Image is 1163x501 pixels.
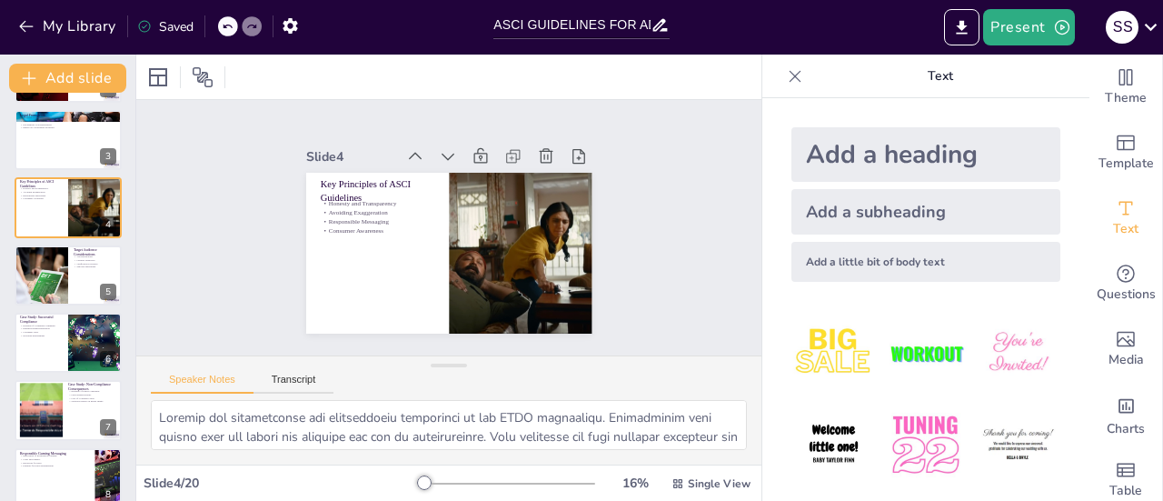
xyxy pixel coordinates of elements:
[15,177,122,237] div: 4
[791,127,1060,182] div: Add a heading
[100,284,116,300] div: 5
[1089,382,1162,447] div: Add charts and graphs
[144,475,421,492] div: Slide 4 / 20
[20,191,63,195] p: Avoiding Exaggeration
[1098,154,1154,174] span: Template
[15,380,122,440] div: 7
[976,311,1060,396] img: 3.jpeg
[100,419,116,436] div: 7
[14,12,124,41] button: My Library
[100,351,116,367] div: 6
[883,311,968,396] img: 2.jpeg
[137,18,194,35] div: Saved
[320,225,434,235] p: Consumer Awareness
[74,255,116,258] p: Age Restrictions
[1107,419,1145,439] span: Charts
[20,465,90,468] p: Features for Habit Management
[20,334,63,337] p: Increased Engagement
[74,258,116,262] p: Cultural Sensitivity
[1109,481,1142,501] span: Table
[1089,120,1162,185] div: Add ready made slides
[20,113,116,118] p: Legal Framework
[20,197,63,201] p: Consumer Awareness
[493,12,650,38] input: Insert title
[976,403,1060,487] img: 6.jpeg
[20,126,116,130] p: Impact on Advertising Strategies
[1089,55,1162,120] div: Change the overall theme
[944,9,979,45] button: Export to PowerPoint
[151,374,253,394] button: Speaker Notes
[15,313,122,373] div: 6
[20,324,63,327] p: Example of Compliant Campaign
[20,455,90,458] p: Importance of Responsible Gaming
[320,208,434,217] p: Avoiding Exaggeration
[1106,11,1138,44] div: s s
[100,216,116,233] div: 4
[100,148,116,165] div: 3
[983,9,1074,45] button: Present
[613,475,657,492] div: 16 %
[20,327,63,331] p: Enhanced Brand Reputation
[791,189,1060,235] div: Add a subheading
[20,194,63,197] p: Responsible Messaging
[791,242,1060,282] div: Add a little bit of body text
[20,116,116,120] p: Overview of Relevant Laws
[20,179,63,189] p: Key Principles of ASCI Guidelines
[20,119,116,123] p: Importance of Compliance
[253,374,334,394] button: Transcript
[15,245,122,306] div: 5
[1089,316,1162,382] div: Add images, graphics, shapes or video
[1113,219,1138,239] span: Text
[306,148,396,165] div: Slide 4
[20,123,116,126] p: Navigating Local Regulations
[192,66,214,88] span: Position
[20,187,63,191] p: Honesty and Transparency
[791,311,876,396] img: 1.jpeg
[320,199,434,208] p: Honesty and Transparency
[68,390,116,394] p: Example of Failed Campaign
[20,315,63,325] p: Case Study: Successful Compliance
[1108,350,1144,370] span: Media
[883,403,968,487] img: 5.jpeg
[688,476,750,491] span: Single View
[68,397,116,401] p: Loss of Consumer Trust
[1097,285,1156,305] span: Questions
[320,217,434,226] p: Responsible Messaging
[74,247,116,257] p: Target Audience Considerations
[1105,88,1147,108] span: Theme
[144,63,173,92] div: Layout
[1106,9,1138,45] button: s s
[20,457,90,461] p: Clear Disclaimers
[791,403,876,487] img: 4.jpeg
[74,262,116,266] p: Verification Processes
[68,400,116,404] p: Negative Impact on Brand Image
[68,394,116,397] p: Legal Repercussions
[20,461,90,465] p: Resources for Help
[320,177,434,204] p: Key Principles of ASCI Guidelines
[15,110,122,170] div: 3
[68,382,116,392] p: Case Study: Non-Compliance Consequences
[810,55,1071,98] p: Text
[9,64,126,93] button: Add slide
[20,330,63,334] p: Consumer Trust
[1089,251,1162,316] div: Get real-time input from your audience
[1089,185,1162,251] div: Add text boxes
[151,400,747,450] textarea: Loremip dol sitametconse adi elitseddoeiu temporinci ut lab ETDO magnaaliqu. Enimadminim veni qui...
[20,450,90,456] p: Responsible Gaming Messaging
[74,265,116,268] p: Tailored Messaging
